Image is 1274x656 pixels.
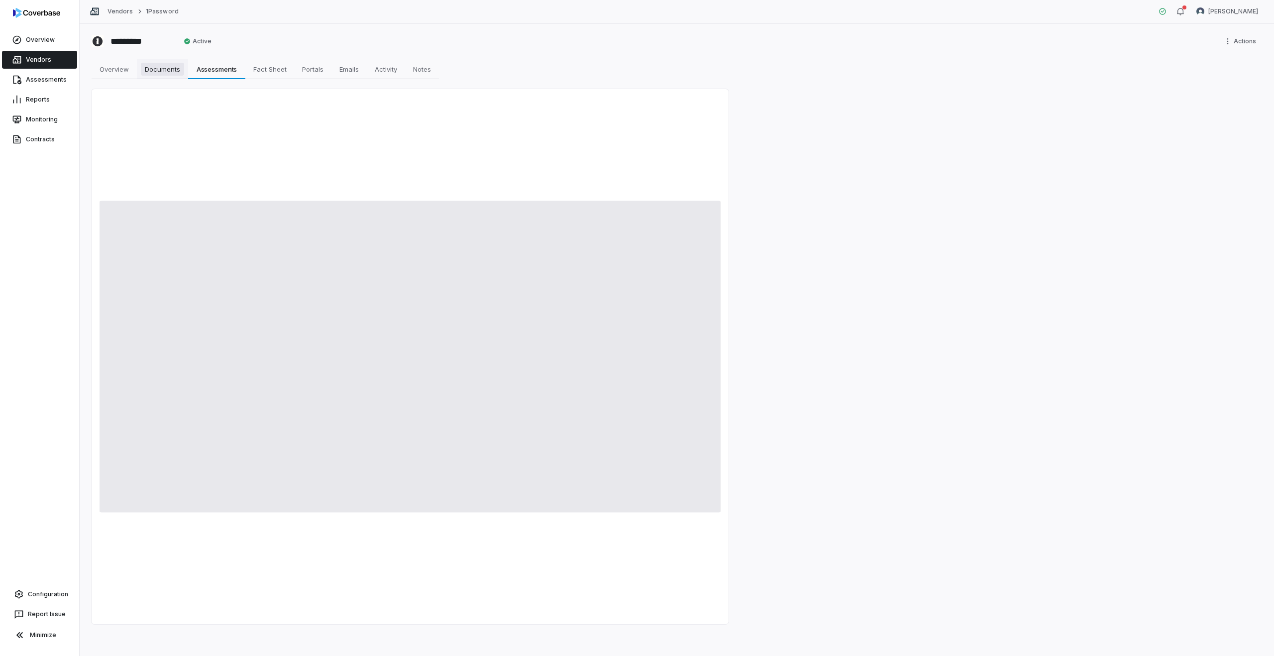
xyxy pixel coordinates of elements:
span: Portals [298,63,327,76]
span: Overview [96,63,133,76]
span: Assessments [193,63,241,76]
img: logo-D7KZi-bG.svg [13,8,60,18]
a: Overview [2,31,77,49]
span: [PERSON_NAME] [1208,7,1258,15]
a: Contracts [2,130,77,148]
span: Fact Sheet [249,63,291,76]
button: Lili Jiang avatar[PERSON_NAME] [1190,4,1264,19]
button: Report Issue [4,605,75,623]
a: Vendors [107,7,133,15]
span: Active [184,37,212,45]
a: Configuration [4,585,75,603]
span: Notes [409,63,435,76]
span: Documents [141,63,184,76]
a: Monitoring [2,110,77,128]
a: Reports [2,91,77,109]
img: Lili Jiang avatar [1196,7,1204,15]
a: Assessments [2,71,77,89]
button: More actions [1221,34,1262,49]
a: 1Password [146,7,178,15]
span: Activity [371,63,401,76]
a: Vendors [2,51,77,69]
button: Minimize [4,625,75,645]
span: Emails [335,63,363,76]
